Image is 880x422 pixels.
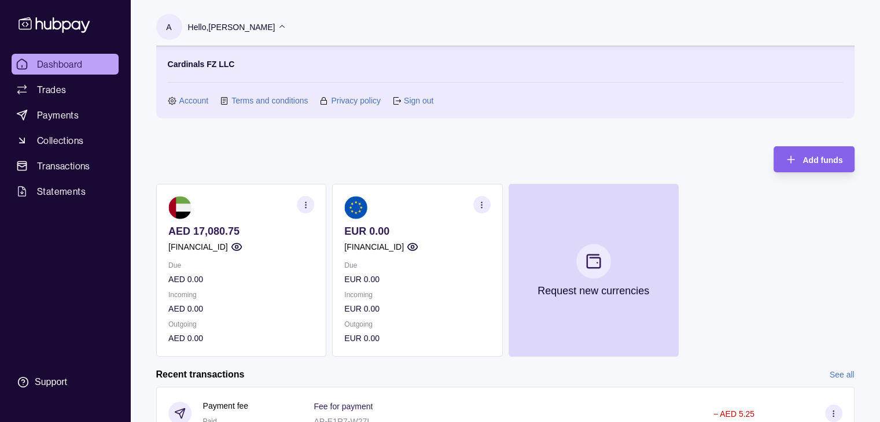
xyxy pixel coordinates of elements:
[168,332,314,345] p: AED 0.00
[830,368,855,381] a: See all
[231,94,308,107] a: Terms and conditions
[344,196,367,219] img: eu
[12,130,119,151] a: Collections
[344,288,490,301] p: Incoming
[404,94,433,107] a: Sign out
[344,332,490,345] p: EUR 0.00
[344,302,490,315] p: EUR 0.00
[12,79,119,100] a: Trades
[344,225,490,238] p: EUR 0.00
[37,184,86,198] span: Statements
[37,134,83,147] span: Collections
[12,54,119,75] a: Dashboard
[168,318,314,331] p: Outgoing
[344,318,490,331] p: Outgoing
[344,240,404,253] p: [FINANCIAL_ID]
[37,83,66,97] span: Trades
[37,108,79,122] span: Payments
[802,156,842,165] span: Add funds
[713,409,754,419] p: − AED 5.25
[168,58,235,71] p: Cardinals FZ LLC
[168,273,314,286] p: AED 0.00
[344,273,490,286] p: EUR 0.00
[179,94,209,107] a: Account
[166,21,171,34] p: A
[12,370,119,394] a: Support
[314,402,373,411] p: Fee for payment
[168,288,314,301] p: Incoming
[203,399,249,412] p: Payment fee
[168,259,314,272] p: Due
[168,196,192,219] img: ae
[12,105,119,125] a: Payments
[168,302,314,315] p: AED 0.00
[344,259,490,272] p: Due
[537,284,649,297] p: Request new currencies
[156,368,245,381] h2: Recent transactions
[37,57,83,71] span: Dashboard
[35,376,67,388] div: Support
[168,240,228,253] p: [FINANCIAL_ID]
[774,146,854,172] button: Add funds
[12,156,119,176] a: Transactions
[37,159,90,173] span: Transactions
[188,21,275,34] p: Hello, [PERSON_NAME]
[331,94,381,107] a: Privacy policy
[12,181,119,202] a: Statements
[168,225,314,238] p: AED 17,080.75
[508,184,678,357] button: Request new currencies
